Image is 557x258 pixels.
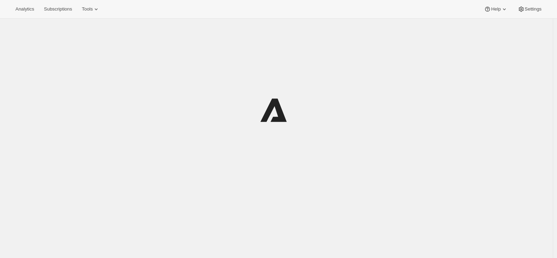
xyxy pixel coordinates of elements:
span: Analytics [15,6,34,12]
span: Settings [525,6,542,12]
button: Settings [513,4,546,14]
button: Analytics [11,4,38,14]
span: Tools [82,6,93,12]
span: Help [491,6,500,12]
button: Tools [78,4,104,14]
span: Subscriptions [44,6,72,12]
button: Help [480,4,512,14]
button: Subscriptions [40,4,76,14]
